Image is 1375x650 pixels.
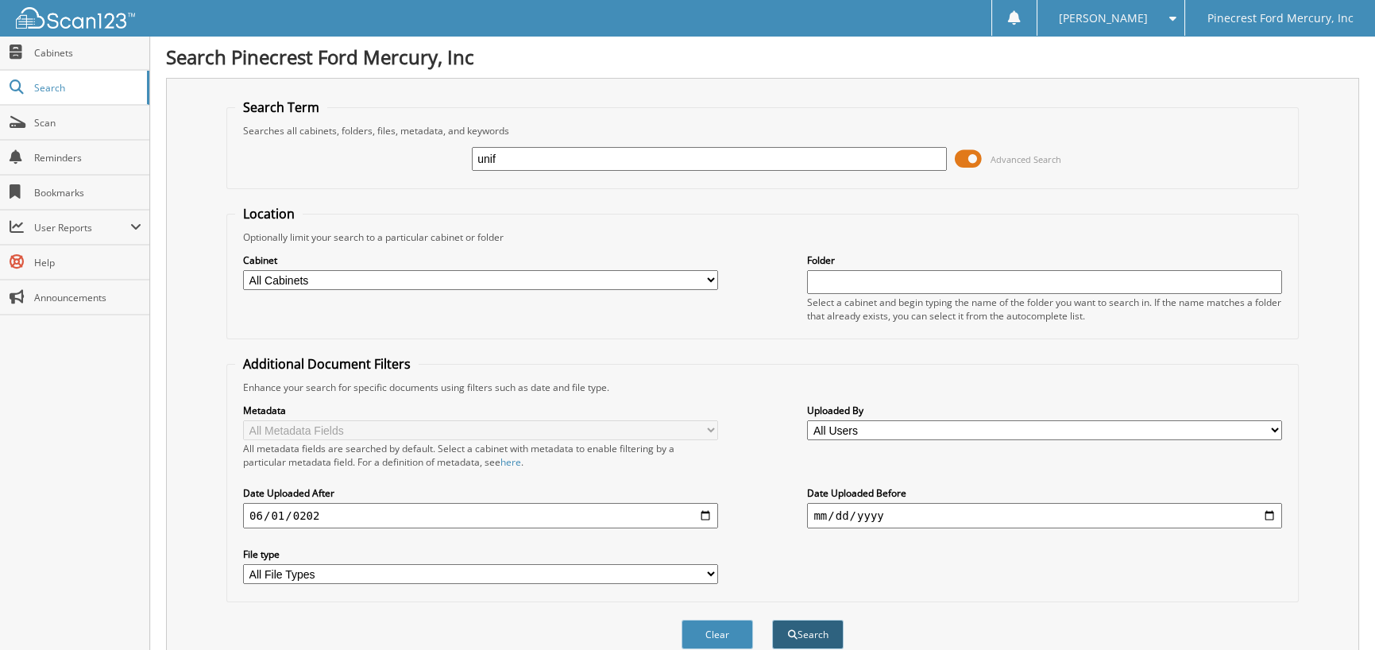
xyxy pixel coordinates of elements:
span: [PERSON_NAME] [1059,14,1148,23]
div: All metadata fields are searched by default. Select a cabinet with metadata to enable filtering b... [243,442,718,469]
input: end [807,503,1282,528]
label: Cabinet [243,253,718,267]
label: File type [243,547,718,561]
button: Clear [682,620,753,649]
a: here [500,455,521,469]
span: Cabinets [34,46,141,60]
iframe: Chat Widget [1296,574,1375,650]
span: Pinecrest Ford Mercury, Inc [1207,14,1354,23]
button: Search [772,620,844,649]
img: scan123-logo-white.svg [16,7,135,29]
span: Scan [34,116,141,130]
label: Metadata [243,404,718,417]
div: Optionally limit your search to a particular cabinet or folder [235,230,1290,244]
h1: Search Pinecrest Ford Mercury, Inc [166,44,1359,70]
span: Advanced Search [991,153,1061,165]
input: start [243,503,718,528]
legend: Additional Document Filters [235,355,419,373]
label: Date Uploaded After [243,486,718,500]
label: Date Uploaded Before [807,486,1282,500]
label: Folder [807,253,1282,267]
span: User Reports [34,221,130,234]
label: Uploaded By [807,404,1282,417]
div: Enhance your search for specific documents using filters such as date and file type. [235,381,1290,394]
span: Bookmarks [34,186,141,199]
span: Reminders [34,151,141,164]
span: Announcements [34,291,141,304]
span: Help [34,256,141,269]
div: Searches all cabinets, folders, files, metadata, and keywords [235,124,1290,137]
span: Search [34,81,139,95]
legend: Location [235,205,303,222]
div: Select a cabinet and begin typing the name of the folder you want to search in. If the name match... [807,296,1282,323]
legend: Search Term [235,99,327,116]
